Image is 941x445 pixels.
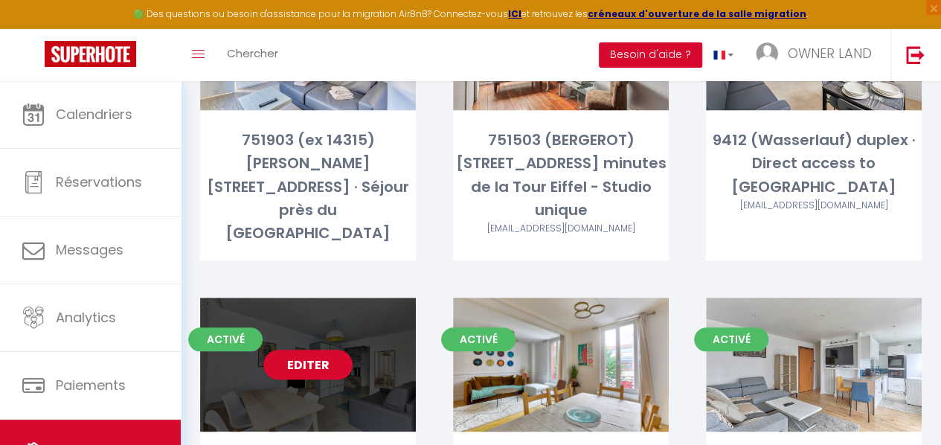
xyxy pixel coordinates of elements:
div: 9412 (Wasserlauf) duplex · Direct access to [GEOGRAPHIC_DATA] [706,129,922,199]
img: ... [756,42,778,65]
span: Activé [694,327,768,351]
img: Super Booking [45,41,136,67]
span: Analytics [56,308,116,327]
a: créneaux d'ouverture de la salle migration [588,7,806,20]
span: Messages [56,240,123,259]
span: Réservations [56,173,142,191]
span: Calendriers [56,105,132,124]
span: Chercher [227,45,278,61]
img: logout [906,45,925,64]
span: Activé [441,327,516,351]
a: Editer [263,350,353,380]
span: Activé [188,327,263,351]
div: Airbnb [706,199,922,213]
div: 751503 (BERGEROT) [STREET_ADDRESS] minutes de la Tour Eiffel - Studio unique [453,129,669,222]
a: Chercher [216,29,289,81]
button: Besoin d'aide ? [599,42,702,68]
div: 751903 (ex 14315) [PERSON_NAME] [STREET_ADDRESS] · Séjour près du [GEOGRAPHIC_DATA] [200,129,416,246]
span: OWNER LAND [788,44,872,63]
button: Ouvrir le widget de chat LiveChat [12,6,57,51]
a: ICI [508,7,521,20]
div: Airbnb [453,222,669,236]
span: Paiements [56,376,126,394]
a: ... OWNER LAND [745,29,890,81]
